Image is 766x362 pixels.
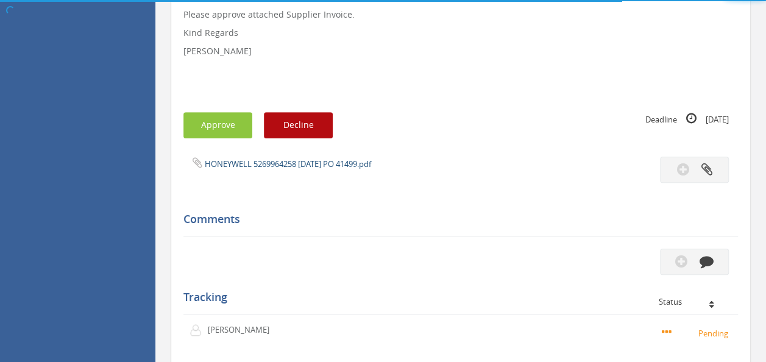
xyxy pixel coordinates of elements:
button: Decline [264,112,333,138]
p: [PERSON_NAME] [208,324,278,336]
button: Approve [183,112,252,138]
h5: Comments [183,213,729,225]
img: user-icon.png [190,324,208,336]
p: Kind Regards [183,27,738,39]
p: [PERSON_NAME] [183,45,738,57]
h5: Tracking [183,291,729,303]
div: Status [659,297,729,306]
small: Deadline [DATE] [645,112,729,126]
a: HONEYWELL 5269964258 [DATE] PO 41499.pdf [205,158,371,169]
p: Please approve attached Supplier Invoice. [183,9,738,21]
small: Pending [662,326,732,339]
